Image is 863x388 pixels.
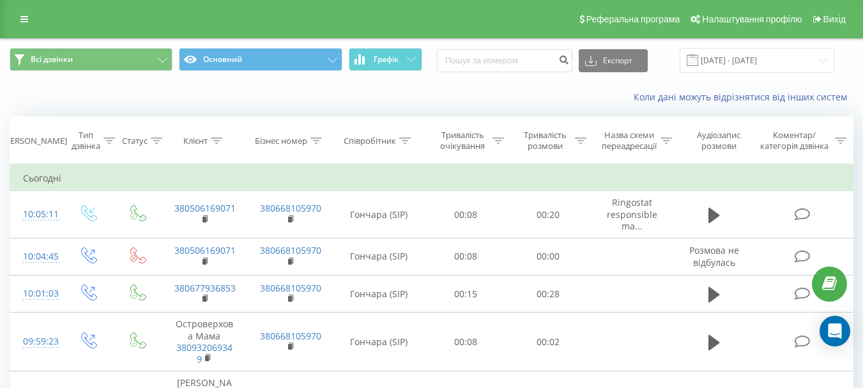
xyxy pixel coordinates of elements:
div: Тип дзвінка [72,130,100,151]
div: Статус [122,136,148,146]
td: 00:15 [425,275,507,313]
span: Вихід [823,14,846,24]
a: 380506169071 [174,202,236,214]
span: Розмова не відбулась [689,244,739,268]
td: 00:20 [507,191,590,238]
button: Основний [179,48,342,71]
span: Графік [374,55,399,64]
div: Клієнт [183,136,208,146]
div: Коментар/категорія дзвінка [757,130,832,151]
button: Експорт [579,49,648,72]
td: 00:08 [425,191,507,238]
span: Ringostat responsible ma... [607,196,657,231]
a: 380506169071 [174,244,236,256]
div: Тривалість очікування [436,130,489,151]
td: Сьогодні [10,166,853,191]
span: Реферальна програма [586,14,680,24]
td: Островерхова Мама [162,313,247,371]
div: Назва схеми переадресації [601,130,657,151]
td: 00:08 [425,238,507,275]
div: [PERSON_NAME] [3,136,67,146]
td: Гончара (SIP) [333,275,425,313]
div: 10:05:11 [23,202,50,227]
a: 380677936853 [174,282,236,294]
a: 380668105970 [260,330,321,342]
div: Тривалість розмови [519,130,572,151]
td: 00:08 [425,313,507,371]
button: Графік [349,48,422,71]
a: 380668105970 [260,282,321,294]
td: 00:00 [507,238,590,275]
a: 380932069349 [176,341,233,365]
span: Налаштування профілю [702,14,802,24]
td: Гончара (SIP) [333,313,425,371]
div: 10:01:03 [23,281,50,306]
a: 380668105970 [260,202,321,214]
div: Бізнес номер [255,136,307,146]
div: 10:04:45 [23,244,50,269]
a: Коли дані можуть відрізнятися вiд інших систем [634,91,853,103]
div: 09:59:23 [23,329,50,354]
a: 380668105970 [260,244,321,256]
button: Всі дзвінки [10,48,172,71]
td: Гончара (SIP) [333,191,425,238]
td: 00:28 [507,275,590,313]
div: Open Intercom Messenger [820,316,850,346]
div: Співробітник [344,136,396,146]
td: Гончара (SIP) [333,238,425,275]
div: Аудіозапис розмови [687,130,751,151]
td: 00:02 [507,313,590,371]
span: Всі дзвінки [31,54,73,65]
input: Пошук за номером [437,49,572,72]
